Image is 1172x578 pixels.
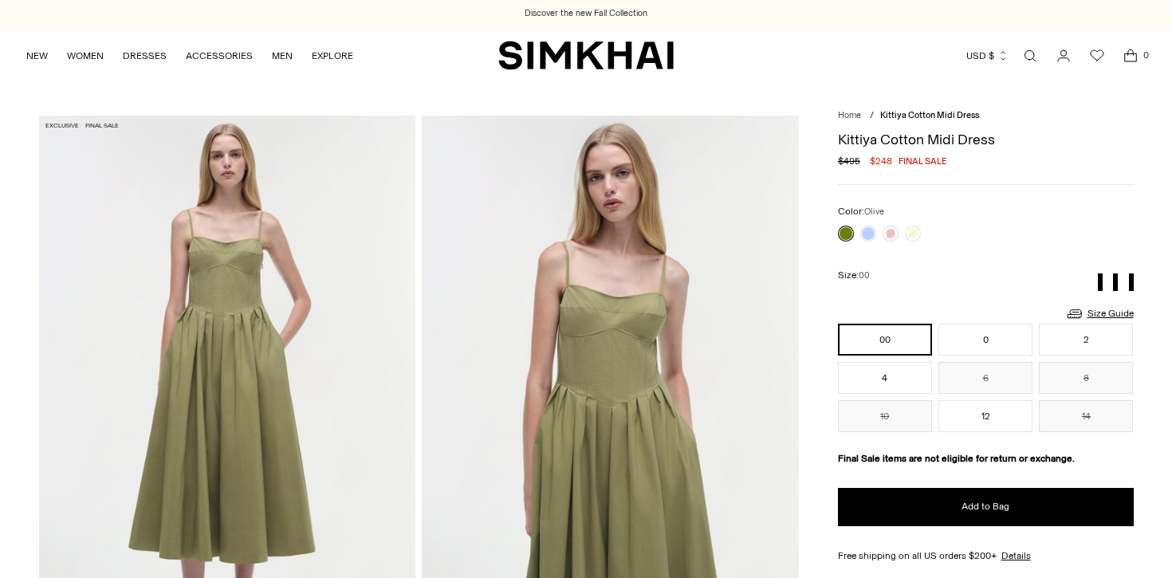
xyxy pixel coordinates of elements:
button: 6 [938,362,1032,394]
button: 2 [1039,324,1133,356]
nav: breadcrumbs [838,109,1134,123]
a: Size Guide [1065,304,1134,324]
a: Open search modal [1014,40,1046,72]
a: Go to the account page [1048,40,1080,72]
button: 4 [838,362,932,394]
button: 00 [838,324,932,356]
button: 12 [938,400,1032,432]
s: $495 [838,154,860,168]
strong: Final Sale items are not eligible for return or exchange. [838,453,1075,464]
h1: Kittiya Cotton Midi Dress [838,132,1134,147]
span: $248 [870,154,892,168]
a: ACCESSORIES [186,38,253,73]
span: 00 [859,270,870,281]
span: 0 [1139,48,1153,62]
span: Kittiya Cotton Midi Dress [880,110,979,120]
label: Color: [838,204,884,219]
a: Open cart modal [1115,40,1146,72]
span: Olive [864,206,884,217]
div: / [870,109,874,123]
a: EXPLORE [312,38,353,73]
span: Add to Bag [962,500,1009,513]
a: SIMKHAI [498,40,674,71]
button: 14 [1039,400,1133,432]
button: 10 [838,400,932,432]
div: Free shipping on all US orders $200+ [838,549,1134,563]
a: Home [838,110,861,120]
label: Size: [838,268,870,283]
button: USD $ [966,38,1009,73]
a: Details [1001,549,1031,563]
button: Add to Bag [838,488,1134,526]
a: NEW [26,38,48,73]
a: DRESSES [123,38,167,73]
a: Discover the new Fall Collection [525,7,647,20]
button: 8 [1039,362,1133,394]
button: 0 [938,324,1032,356]
a: WOMEN [67,38,104,73]
a: MEN [272,38,293,73]
a: Wishlist [1081,40,1113,72]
